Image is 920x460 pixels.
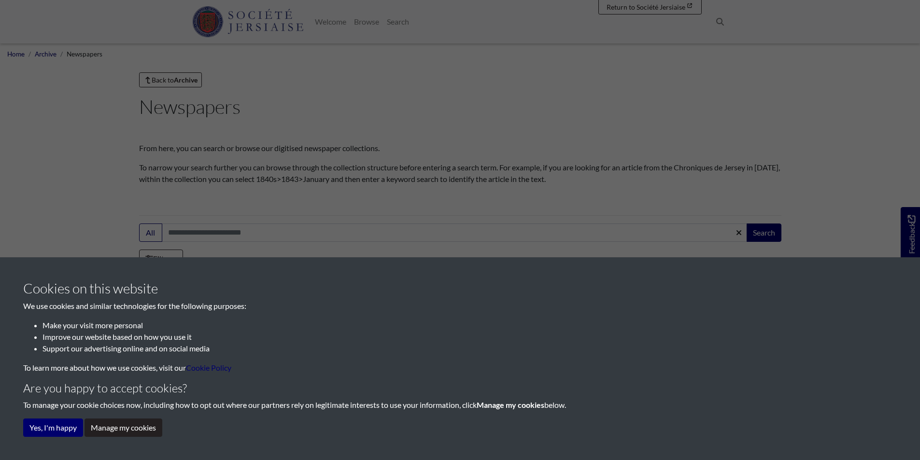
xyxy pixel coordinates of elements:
[477,400,544,409] strong: Manage my cookies
[23,381,897,395] h4: Are you happy to accept cookies?
[42,320,897,331] li: Make your visit more personal
[23,280,897,297] h3: Cookies on this website
[23,399,897,411] p: To manage your cookie choices now, including how to opt out where our partners rely on legitimate...
[186,363,231,372] a: learn more about cookies
[23,418,83,437] button: Yes, I'm happy
[42,331,897,343] li: Improve our website based on how you use it
[42,343,897,354] li: Support our advertising online and on social media
[85,418,162,437] button: Manage my cookies
[23,362,897,374] p: To learn more about how we use cookies, visit our
[23,300,897,312] p: We use cookies and similar technologies for the following purposes:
